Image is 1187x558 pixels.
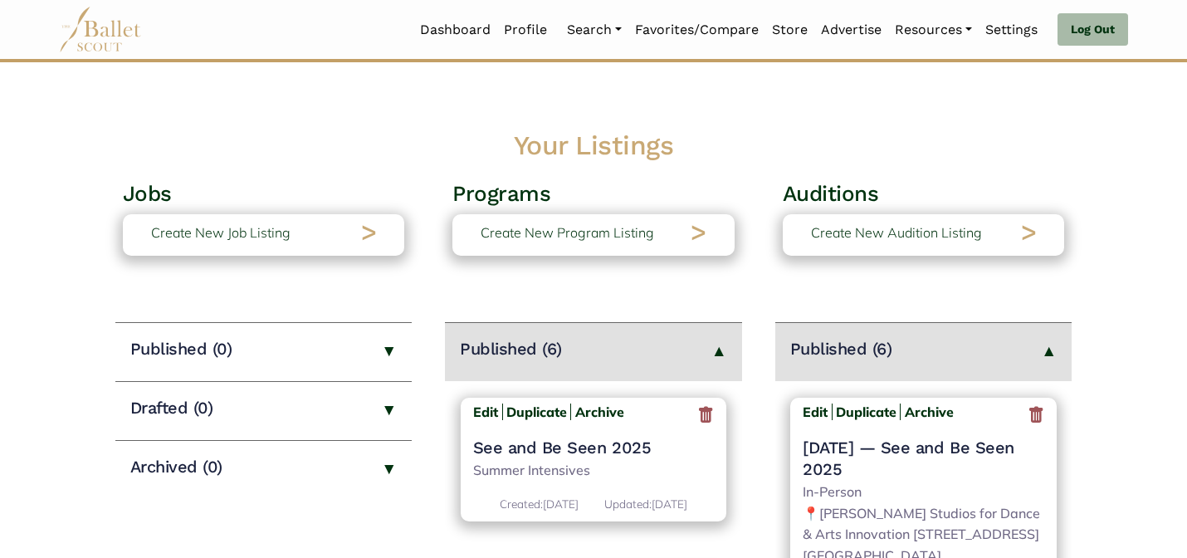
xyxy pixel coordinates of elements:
[500,497,543,511] span: Created:
[803,438,1014,479] span: — See and Be Seen 2025
[481,223,654,244] p: Create New Program Listing
[130,338,232,360] h4: Published (0)
[151,223,291,244] p: Create New Job Listing
[130,397,213,418] h4: Drafted (0)
[628,12,765,47] a: Favorites/Compare
[803,437,1044,480] a: [DATE] — See and Be Seen 2025
[1021,215,1037,250] h2: >
[361,215,377,250] h2: >
[497,12,554,47] a: Profile
[691,215,706,250] h2: >
[803,437,1044,480] h4: [DATE]
[452,180,735,208] h3: Programs
[803,404,833,420] a: Edit
[783,180,1065,208] h3: Auditions
[604,495,687,513] p: [DATE]
[888,12,979,47] a: Resources
[604,497,652,511] span: Updated:
[814,12,888,47] a: Advertise
[1058,13,1128,46] a: Log Out
[783,214,1065,256] a: Create New Audition Listing>
[413,12,497,47] a: Dashboard
[506,404,567,420] a: Duplicate
[130,456,222,477] h4: Archived (0)
[123,180,405,208] h3: Jobs
[123,214,405,256] a: Create New Job Listing>
[765,12,814,47] a: Store
[473,437,715,458] a: See and Be Seen 2025
[979,12,1044,47] a: Settings
[473,404,503,420] a: Edit
[500,495,579,513] p: [DATE]
[560,12,628,47] a: Search
[473,404,498,420] b: Edit
[836,404,896,420] a: Duplicate
[570,404,624,420] a: Archive
[575,404,624,420] b: Archive
[900,404,954,420] a: Archive
[803,404,828,420] b: Edit
[452,214,735,256] a: Create New Program Listing>
[811,223,982,244] p: Create New Audition Listing
[460,338,562,360] h4: Published (6)
[473,460,715,482] p: Summer Intensives
[790,338,892,360] h4: Published (6)
[905,404,954,420] b: Archive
